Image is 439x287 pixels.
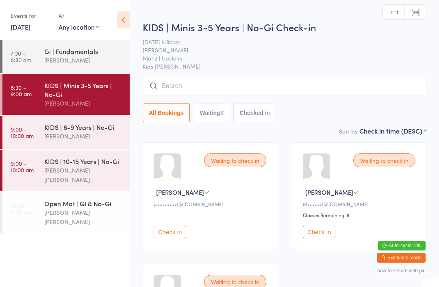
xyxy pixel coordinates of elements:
button: Checked in [233,104,276,122]
a: 7:30 -8:30 amGi | Fundamentals[PERSON_NAME] [2,40,130,73]
input: Search [143,77,426,95]
time: 9:00 - 10:00 am [11,160,34,173]
div: j•••••••••t@[DOMAIN_NAME] [154,201,269,207]
h2: KIDS | Minis 3-5 Years | No-Gi Check-in [143,20,426,34]
div: KIDS | 10-15 Years | No-Gi [44,157,123,166]
time: 10:00 - 11:30 am [11,202,32,215]
div: Waiting to check in [353,153,415,167]
time: 7:30 - 8:30 am [11,50,31,63]
div: Gi | Fundamentals [44,47,123,56]
button: Auto-cycle: ON [378,241,426,250]
button: Exit kiosk mode [377,253,426,263]
div: [PERSON_NAME] [PERSON_NAME] [44,208,123,227]
div: M••••••f@[DOMAIN_NAME] [303,201,418,207]
a: 9:00 -10:00 amKIDS | 10-15 Years | No-Gi[PERSON_NAME] [PERSON_NAME] [2,150,130,191]
button: Check in [154,226,186,238]
div: [PERSON_NAME] [44,56,123,65]
div: [PERSON_NAME] [44,132,123,141]
span: [DATE] 8:30am [143,38,414,46]
a: [DATE] [11,22,30,31]
div: [PERSON_NAME] [PERSON_NAME] [44,166,123,184]
button: Check in [303,226,335,238]
div: KIDS | Minis 3-5 Years | No-Gi [44,81,123,99]
button: how to secure with pin [377,268,426,274]
time: 9:00 - 10:00 am [11,126,34,139]
span: [PERSON_NAME] [143,46,414,54]
button: All Bookings [143,104,190,122]
div: Waiting to check in [204,153,266,167]
button: Waiting3 [194,104,230,122]
span: Mat 2 | Upstairs [143,54,414,62]
label: Sort by [339,127,358,135]
div: KIDS | 6-9 Years | No-Gi [44,123,123,132]
div: Check in time (DESC) [359,126,426,135]
div: 3 [220,110,224,116]
a: 8:30 -9:00 amKIDS | Minis 3-5 Years | No-Gi[PERSON_NAME] [2,74,130,115]
div: Events for [11,9,50,22]
a: 10:00 -11:30 amOpen Mat | Gi & No-Gi[PERSON_NAME] [PERSON_NAME] [2,192,130,233]
div: Classes Remaining: 9 [303,211,418,218]
span: [PERSON_NAME] [156,188,204,196]
div: Open Mat | Gi & No-Gi [44,199,123,208]
div: Any location [59,22,99,31]
span: Kids [PERSON_NAME] [143,62,426,70]
div: [PERSON_NAME] [44,99,123,108]
div: At [59,9,99,22]
a: 9:00 -10:00 amKIDS | 6-9 Years | No-Gi[PERSON_NAME] [2,116,130,149]
time: 8:30 - 9:00 am [11,84,32,97]
span: [PERSON_NAME] [305,188,353,196]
